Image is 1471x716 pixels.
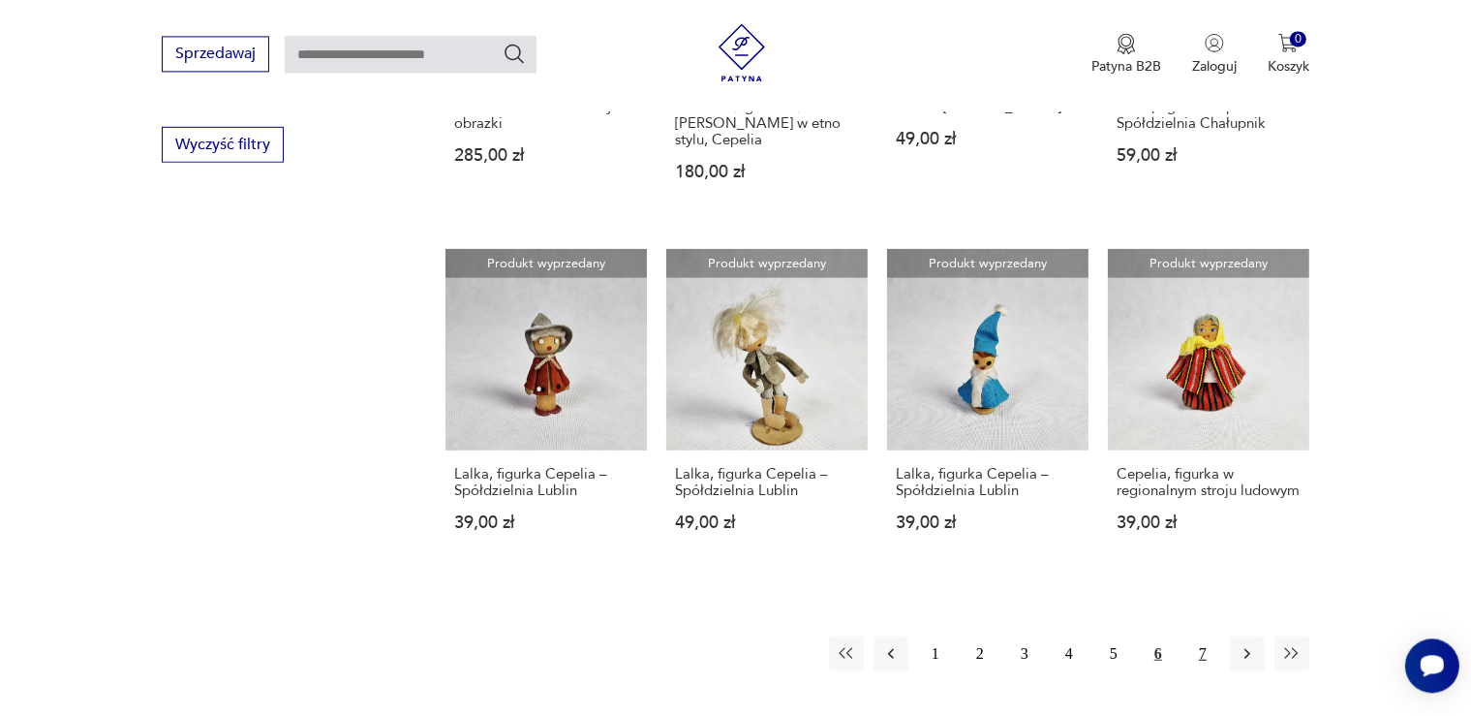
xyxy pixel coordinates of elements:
[1117,146,1301,163] p: 59,00 zł
[454,98,638,131] h3: Malowane na szkle - trzy obrazki
[1091,33,1161,76] a: Ikona medaluPatyna B2B
[1405,638,1459,693] iframe: Smartsupp widget button
[918,636,953,670] button: 1
[1117,514,1301,530] p: 39,00 zł
[963,636,997,670] button: 2
[1091,33,1161,76] button: Patyna B2B
[896,130,1080,146] p: 49,00 zł
[454,514,638,530] p: 39,00 zł
[162,36,269,72] button: Sprzedawaj
[713,23,771,81] img: Patyna - sklep z meblami i dekoracjami vintage
[896,98,1080,114] h3: Wazon [PERSON_NAME]
[1052,636,1087,670] button: 4
[896,514,1080,530] p: 39,00 zł
[445,248,647,568] a: Produkt wyprzedanyLalka, figurka Cepelia – Spółdzielnia LublinLalka, figurka Cepelia – Spółdzieln...
[1192,57,1237,76] p: Zaloguj
[1117,98,1301,131] h3: Lalka, figurka Cepelia - Spółdzielnia Chałupnik
[1117,33,1136,54] img: Ikona medalu
[1185,636,1220,670] button: 7
[1290,31,1306,47] div: 0
[675,98,859,147] h3: 2 x Kilim / gobelin / [PERSON_NAME] w etno stylu, Cepelia
[675,514,859,530] p: 49,00 zł
[896,465,1080,498] h3: Lalka, figurka Cepelia – Spółdzielnia Lublin
[1141,636,1176,670] button: 6
[454,465,638,498] h3: Lalka, figurka Cepelia – Spółdzielnia Lublin
[1278,33,1298,52] img: Ikona koszyka
[162,126,284,162] button: Wyczyść filtry
[162,48,269,62] a: Sprzedawaj
[1268,33,1309,76] button: 0Koszyk
[1096,636,1131,670] button: 5
[1108,248,1309,568] a: Produkt wyprzedanyCepelia, figurka w regionalnym stroju ludowymCepelia, figurka w regionalnym str...
[454,146,638,163] p: 285,00 zł
[1007,636,1042,670] button: 3
[887,248,1088,568] a: Produkt wyprzedanyLalka, figurka Cepelia – Spółdzielnia LublinLalka, figurka Cepelia – Spółdzieln...
[1205,33,1224,52] img: Ikonka użytkownika
[675,465,859,498] h3: Lalka, figurka Cepelia – Spółdzielnia Lublin
[666,248,868,568] a: Produkt wyprzedanyLalka, figurka Cepelia – Spółdzielnia LublinLalka, figurka Cepelia – Spółdzieln...
[675,163,859,179] p: 180,00 zł
[1117,465,1301,498] h3: Cepelia, figurka w regionalnym stroju ludowym
[1268,57,1309,76] p: Koszyk
[503,42,526,65] button: Szukaj
[1091,57,1161,76] p: Patyna B2B
[1192,33,1237,76] button: Zaloguj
